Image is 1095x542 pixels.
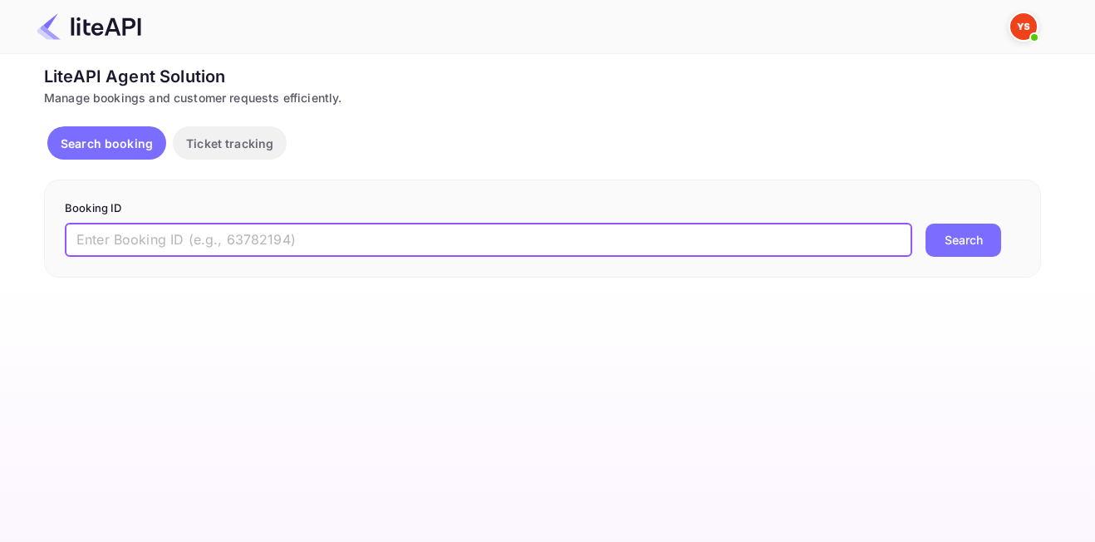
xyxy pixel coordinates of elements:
[37,13,141,40] img: LiteAPI Logo
[65,200,1020,217] p: Booking ID
[186,135,273,152] p: Ticket tracking
[44,64,1041,89] div: LiteAPI Agent Solution
[44,89,1041,106] div: Manage bookings and customer requests efficiently.
[65,224,912,257] input: Enter Booking ID (e.g., 63782194)
[1010,13,1037,40] img: Yandex Support
[926,224,1001,257] button: Search
[61,135,153,152] p: Search booking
